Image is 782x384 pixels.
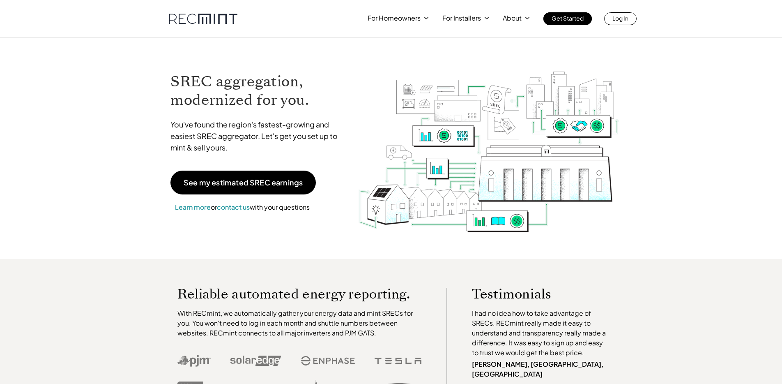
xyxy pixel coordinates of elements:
img: RECmint value cycle [358,50,620,234]
p: See my estimated SREC earnings [184,179,303,186]
a: Log In [604,12,637,25]
p: Log In [612,12,628,24]
a: Get Started [543,12,592,25]
a: Learn more [175,203,211,211]
p: I had no idea how to take advantage of SRECs. RECmint really made it easy to understand and trans... [472,308,610,358]
p: or with your questions [170,202,314,213]
p: For Installers [442,12,481,24]
p: Testimonials [472,288,594,300]
p: Get Started [552,12,584,24]
p: About [503,12,522,24]
p: With RECmint, we automatically gather your energy data and mint SRECs for you. You won't need to ... [177,308,422,338]
p: Reliable automated energy reporting. [177,288,422,300]
p: You've found the region's fastest-growing and easiest SREC aggregator. Let's get you set up to mi... [170,119,345,153]
a: contact us [217,203,250,211]
h1: SREC aggregation, modernized for you. [170,72,345,109]
p: For Homeowners [368,12,421,24]
p: [PERSON_NAME], [GEOGRAPHIC_DATA], [GEOGRAPHIC_DATA] [472,359,610,379]
a: See my estimated SREC earnings [170,171,316,194]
